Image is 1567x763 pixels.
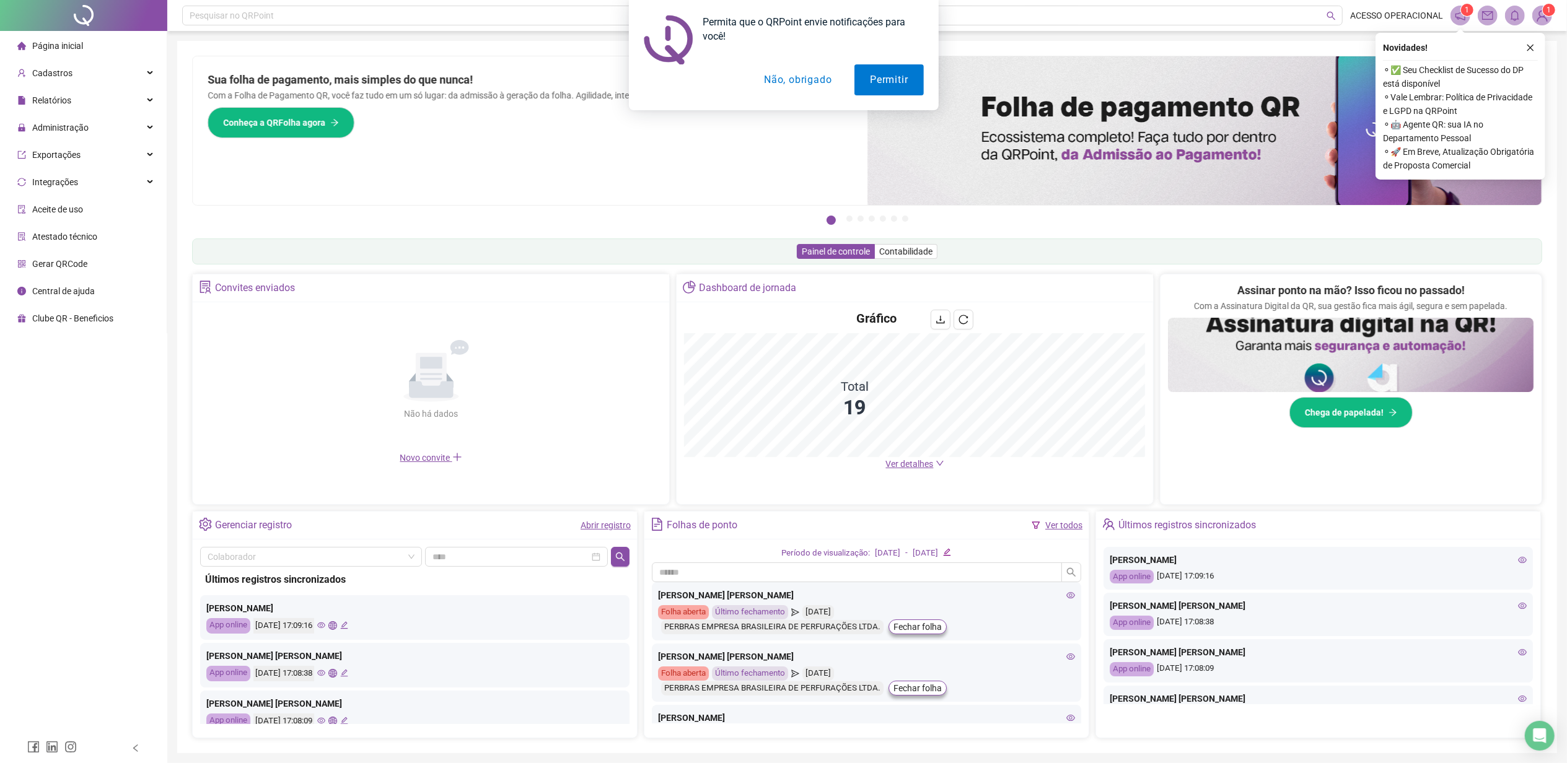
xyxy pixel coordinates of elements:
[32,286,95,296] span: Central de ajuda
[891,216,897,222] button: 6
[683,281,696,294] span: pie-chart
[913,547,938,560] div: [DATE]
[1383,145,1538,172] span: ⚬ 🚀 Em Breve, Atualização Obrigatória de Proposta Comercial
[1110,570,1154,584] div: App online
[205,572,625,587] div: Últimos registros sincronizados
[32,177,78,187] span: Integrações
[879,246,933,256] span: Contabilidade
[1066,713,1075,722] span: eye
[253,666,314,681] div: [DATE] 17:08:38
[17,205,26,214] span: audit
[893,620,942,634] span: Fechar folha
[658,605,709,619] div: Folha aberta
[791,666,799,681] span: send
[1518,648,1527,656] span: eye
[206,666,250,681] div: App online
[889,681,947,695] button: Fechar folha
[791,605,799,619] span: send
[32,232,97,242] span: Atestado técnico
[330,118,339,127] span: arrow-right
[1305,406,1384,419] span: Chega de papelada!
[1102,518,1115,531] span: team
[658,588,1075,602] div: [PERSON_NAME] [PERSON_NAME]
[644,15,693,64] img: notification icon
[667,515,737,536] div: Folhas de ponto
[854,64,923,95] button: Permitir
[712,605,788,619] div: Último fechamento
[199,518,212,531] span: setting
[17,178,26,186] span: sync
[206,618,250,634] div: App online
[1110,570,1527,584] div: [DATE] 17:09:16
[317,621,325,629] span: eye
[215,277,295,299] div: Convites enviados
[1194,299,1508,313] p: Com a Assinatura Digital da QR, sua gestão fica mais ágil, segura e sem papelada.
[1168,318,1534,392] img: banner%2F02c71560-61a6-44d4-94b9-c8ab97240462.png
[905,547,908,560] div: -
[27,741,40,753] span: facebook
[1518,601,1527,610] span: eye
[880,216,886,222] button: 5
[199,281,212,294] span: solution
[1110,645,1527,659] div: [PERSON_NAME] [PERSON_NAME]
[651,518,664,531] span: file-text
[340,669,348,677] span: edit
[400,453,462,463] span: Novo convite
[936,315,946,325] span: download
[328,669,336,677] span: global
[856,310,897,327] h4: Gráfico
[1389,408,1397,417] span: arrow-right
[17,123,26,132] span: lock
[886,459,944,469] a: Ver detalhes down
[902,216,908,222] button: 7
[17,232,26,241] span: solution
[1518,694,1527,703] span: eye
[32,123,89,133] span: Administração
[693,15,924,43] div: Permita que o QRPoint envie notificações para você!
[781,547,870,560] div: Período de visualização:
[802,666,834,681] div: [DATE]
[658,650,1075,663] div: [PERSON_NAME] [PERSON_NAME]
[1066,567,1076,577] span: search
[802,605,834,619] div: [DATE]
[32,313,113,323] span: Clube QR - Beneficios
[1237,282,1465,299] h2: Assinar ponto na mão? Isso ficou no passado!
[452,452,462,462] span: plus
[64,741,77,753] span: instagram
[17,314,26,323] span: gift
[1110,662,1527,676] div: [DATE] 17:08:09
[959,315,968,325] span: reload
[1289,397,1413,428] button: Chega de papelada!
[317,717,325,725] span: eye
[581,520,631,530] a: Abrir registro
[223,116,325,129] span: Conheça a QRFolha agora
[1525,721,1555,751] div: Open Intercom Messenger
[328,717,336,725] span: global
[858,216,864,222] button: 3
[1110,616,1527,630] div: [DATE] 17:08:38
[867,56,1542,205] img: banner%2F8d14a306-6205-4263-8e5b-06e9a85ad873.png
[658,666,709,681] div: Folha aberta
[206,649,623,663] div: [PERSON_NAME] [PERSON_NAME]
[893,681,942,695] span: Fechar folha
[208,107,354,138] button: Conheça a QRFolha agora
[699,277,796,299] div: Dashboard de jornada
[328,621,336,629] span: global
[827,216,836,225] button: 1
[661,620,884,634] div: PERBRAS EMPRESA BRASILEIRA DE PERFURAÇÕES LTDA.
[317,669,325,677] span: eye
[1118,515,1256,536] div: Últimos registros sincronizados
[374,407,488,421] div: Não há dados
[846,216,853,222] button: 2
[215,515,292,536] div: Gerenciar registro
[889,619,947,634] button: Fechar folha
[1110,553,1527,567] div: [PERSON_NAME]
[936,459,944,468] span: down
[1032,521,1040,530] span: filter
[253,713,314,729] div: [DATE] 17:08:09
[206,601,623,615] div: [PERSON_NAME]
[1110,599,1527,613] div: [PERSON_NAME] [PERSON_NAME]
[340,621,348,629] span: edit
[661,681,884,695] div: PERBRAS EMPRESA BRASILEIRA DE PERFURAÇÕES LTDA.
[131,744,140,752] span: left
